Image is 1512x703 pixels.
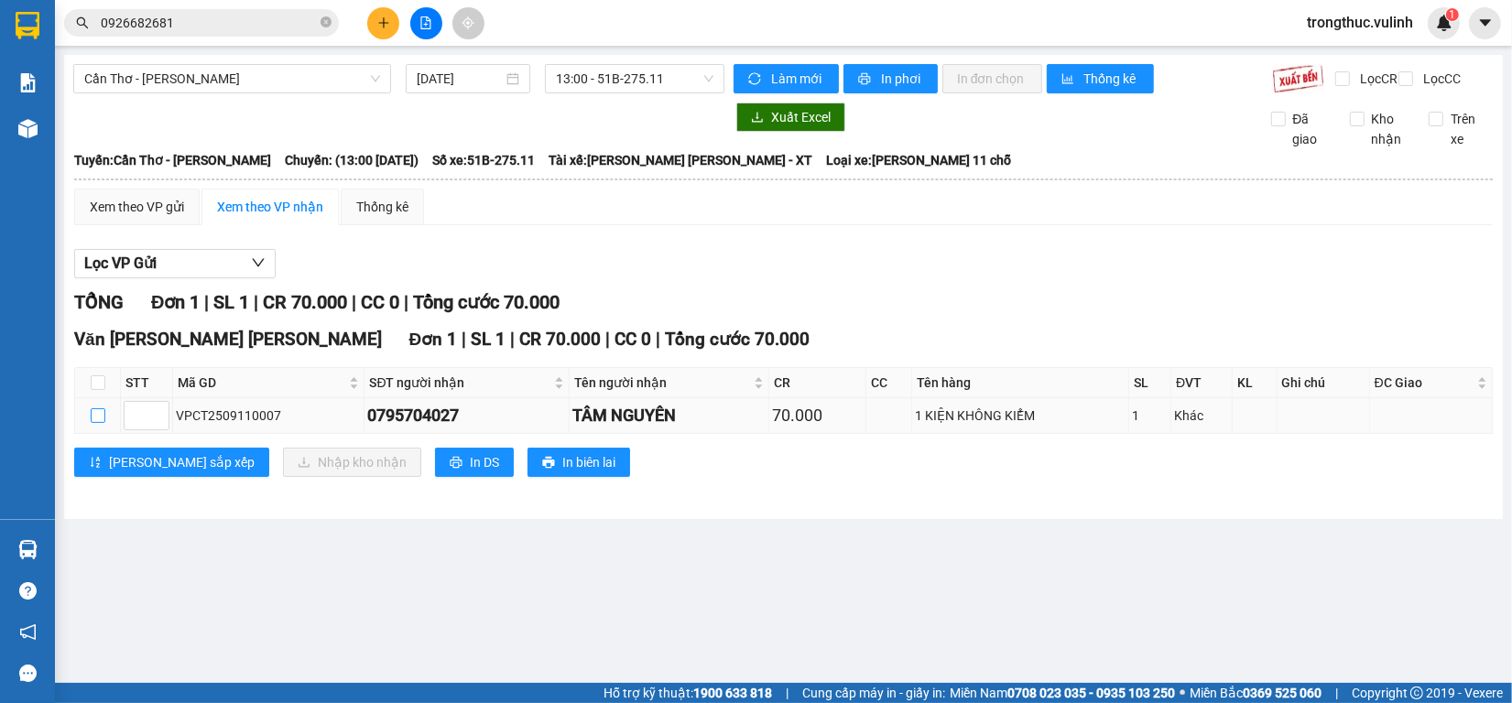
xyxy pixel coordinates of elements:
span: Thống kê [1084,69,1139,89]
button: aim [452,7,484,39]
span: Tên người nhận [574,373,750,393]
th: ĐVT [1171,368,1233,398]
span: Làm mới [771,69,824,89]
input: 11/09/2025 [417,69,502,89]
span: CC 0 [361,291,399,313]
span: | [254,291,258,313]
span: Tổng cước 70.000 [413,291,560,313]
span: download [751,111,764,125]
span: Xuất Excel [771,107,831,127]
span: environment [105,44,120,59]
div: Xem theo VP gửi [90,197,184,217]
div: 1 KIỆN KHÔNG KIỂM [915,406,1126,426]
img: logo-vxr [16,12,39,39]
span: [PERSON_NAME] sắp xếp [109,452,255,472]
button: downloadXuất Excel [736,103,845,132]
div: 70.000 [772,403,863,428]
span: Kho nhận [1365,109,1415,149]
span: Lọc CR [1353,69,1400,89]
img: warehouse-icon [18,540,38,559]
span: close-circle [321,15,332,32]
span: Cần Thơ - Hồ Chí Minh [84,65,380,92]
span: | [1335,683,1338,703]
span: | [786,683,789,703]
strong: 0369 525 060 [1243,686,1322,700]
span: 13:00 - 51B-275.11 [556,65,713,92]
b: [PERSON_NAME] [105,12,259,35]
div: 0795704027 [367,403,565,428]
span: Miền Nam [950,683,1175,703]
span: Đơn 1 [151,291,200,313]
span: Đã giao [1286,109,1336,149]
span: SL 1 [213,291,249,313]
span: Trên xe [1443,109,1494,149]
div: Xem theo VP nhận [217,197,323,217]
strong: 1900 633 818 [693,686,772,700]
span: plus [377,16,390,29]
input: Tìm tên, số ĐT hoặc mã đơn [101,13,317,33]
button: printerIn biên lai [528,448,630,477]
span: Tổng cước 70.000 [665,329,810,350]
img: solution-icon [18,73,38,92]
button: file-add [410,7,442,39]
div: Thống kê [356,197,408,217]
span: bar-chart [1061,72,1077,87]
td: VPCT2509110007 [173,398,364,434]
button: printerIn phơi [843,64,938,93]
th: SL [1129,368,1171,398]
span: | [656,329,660,350]
td: 0795704027 [364,398,569,434]
button: caret-down [1469,7,1501,39]
span: | [462,329,466,350]
span: | [352,291,356,313]
span: ĐC Giao [1375,373,1474,393]
span: | [510,329,515,350]
span: Đơn 1 [409,329,458,350]
div: 1 [1132,406,1168,426]
span: message [19,665,37,682]
span: close-circle [321,16,332,27]
span: trongthuc.vulinh [1292,11,1428,34]
span: Miền Bắc [1190,683,1322,703]
div: Khác [1174,406,1229,426]
span: | [605,329,610,350]
li: 1900 8181 [8,132,349,155]
img: icon-new-feature [1436,15,1452,31]
span: Văn [PERSON_NAME] [PERSON_NAME] [74,329,382,350]
span: Mã GD [178,373,345,393]
span: search [76,16,89,29]
span: sync [748,72,764,87]
span: SL 1 [471,329,506,350]
span: printer [858,72,874,87]
th: CC [866,368,912,398]
span: notification [19,623,37,641]
th: CR [769,368,866,398]
span: phone [8,135,23,150]
span: TỔNG [74,291,124,313]
span: sort-ascending [89,456,102,470]
span: question-circle [19,582,37,600]
button: syncLàm mới [734,64,839,93]
span: Loại xe: [PERSON_NAME] 11 chỗ [826,150,1011,170]
span: In DS [470,452,499,472]
span: down [251,255,266,270]
span: | [404,291,408,313]
span: Tài xế: [PERSON_NAME] [PERSON_NAME] - XT [549,150,812,170]
span: In phơi [881,69,923,89]
th: Ghi chú [1278,368,1370,398]
span: SĐT người nhận [369,373,549,393]
button: downloadNhập kho nhận [283,448,421,477]
span: printer [542,456,555,470]
button: Lọc VP Gửi [74,249,276,278]
th: Tên hàng [912,368,1129,398]
span: file-add [419,16,432,29]
div: TÂM NGUYÊN [572,403,766,428]
button: bar-chartThống kê [1047,64,1154,93]
sup: 1 [1446,8,1459,21]
span: 1 [1449,8,1455,21]
span: caret-down [1477,15,1494,31]
span: CR 70.000 [263,291,347,313]
span: CC 0 [615,329,651,350]
span: CR 70.000 [519,329,601,350]
div: VPCT2509110007 [176,406,361,426]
